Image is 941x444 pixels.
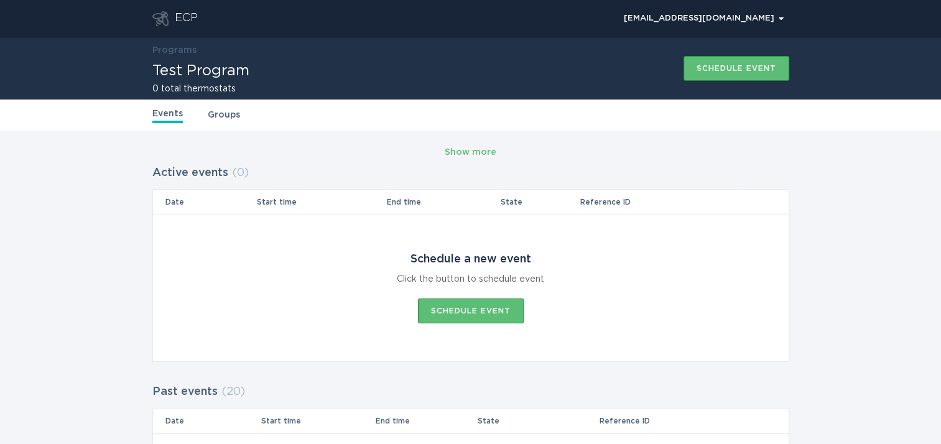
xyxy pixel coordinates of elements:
th: End time [386,190,500,215]
h1: Test Program [152,63,249,78]
th: Reference ID [598,409,738,433]
button: Go to dashboard [152,11,169,26]
div: Popover menu [618,9,789,28]
th: Date [153,409,261,433]
th: Date [153,190,257,215]
th: State [477,409,599,433]
th: Start time [256,190,386,215]
th: Reference ID [580,190,739,215]
th: State [500,190,580,215]
h2: 0 total thermostats [152,85,249,93]
a: Groups [208,108,240,122]
div: Click the button to schedule event [397,272,544,286]
div: Show more [445,146,496,159]
button: Open user account details [618,9,789,28]
div: Schedule event [431,307,511,315]
th: Start time [261,409,375,433]
button: Schedule event [684,56,789,81]
span: ( 0 ) [232,167,249,178]
h2: Active events [152,162,228,184]
div: ECP [175,11,198,26]
button: Schedule event [418,298,524,323]
tr: Table Headers [153,409,789,433]
h2: Past events [152,381,218,403]
a: Programs [152,46,197,55]
div: Schedule a new event [410,252,531,266]
div: [EMAIL_ADDRESS][DOMAIN_NAME] [624,15,784,22]
th: End time [375,409,477,433]
button: Show more [445,143,496,162]
a: Events [152,107,183,123]
span: ( 20 ) [221,386,245,397]
div: Schedule event [697,65,776,72]
tr: Table Headers [153,190,789,215]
